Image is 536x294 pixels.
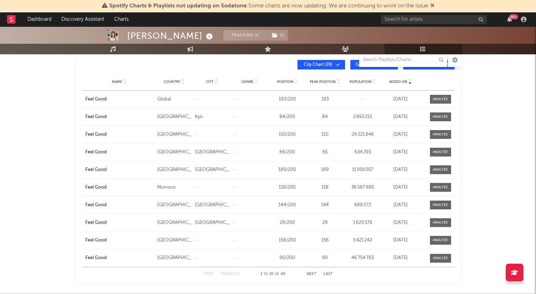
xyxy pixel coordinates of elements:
[109,3,247,9] span: Spotify Charts & Playlists not updating on Sodatone
[308,219,342,226] div: 29
[157,131,191,138] div: [GEOGRAPHIC_DATA]
[195,166,229,173] div: [GEOGRAPHIC_DATA]
[430,3,435,9] span: Dismiss
[383,114,418,121] div: [DATE]
[307,272,316,276] button: Next
[109,3,428,9] span: : Some charts are now updating. We are continuing to work on the issue
[270,96,304,103] div: 193 / 200
[164,80,180,84] span: Country
[308,255,342,262] div: 90
[195,149,229,156] div: [GEOGRAPHIC_DATA]
[308,131,342,138] div: 110
[389,80,407,84] span: Added On
[85,166,154,173] a: Feel Good
[85,219,154,226] a: Feel Good
[346,114,380,121] div: 2 893 215
[277,80,294,84] span: Position
[275,272,279,276] span: of
[297,60,345,69] button: City Chart(28)
[157,149,191,156] div: [GEOGRAPHIC_DATA]
[383,237,418,244] div: [DATE]
[56,12,109,26] a: Discovery Assistant
[308,237,342,244] div: 156
[381,15,487,24] input: Search for artists
[157,255,191,262] div: [GEOGRAPHIC_DATA]
[270,131,304,138] div: 110 / 200
[195,114,229,121] div: Kyiv
[310,80,336,84] span: Peak Position
[109,12,134,26] a: Charts
[346,255,380,262] div: 46 754 783
[308,114,342,121] div: 84
[85,114,154,121] a: Feel Good
[270,166,304,173] div: 189 / 200
[204,272,214,276] button: First
[157,237,191,244] div: [GEOGRAPHIC_DATA]
[270,184,304,191] div: 118 / 200
[346,184,380,191] div: 36 587 685
[346,202,380,209] div: 689 072
[383,131,418,138] div: [DATE]
[270,202,304,209] div: 144 / 200
[270,114,304,121] div: 84 / 200
[308,166,342,173] div: 189
[383,149,418,156] div: [DATE]
[308,149,342,156] div: 65
[507,17,512,22] button: 99+
[85,96,154,103] a: Feel Good
[383,255,418,262] div: [DATE]
[264,272,268,276] span: to
[85,184,154,191] a: Feel Good
[350,60,398,69] button: Genre Chart(6)
[85,131,154,138] a: Feel Good
[157,114,191,121] div: [GEOGRAPHIC_DATA]
[346,166,380,173] div: 11 918 057
[308,96,342,103] div: 193
[157,166,191,173] div: [GEOGRAPHIC_DATA]
[221,272,240,276] button: Previous
[206,80,214,84] span: City
[23,12,56,26] a: Dashboard
[346,131,380,138] div: 29 221 846
[383,202,418,209] div: [DATE]
[157,96,191,103] div: Global
[241,80,253,84] span: Genre
[157,202,191,209] div: [GEOGRAPHIC_DATA]
[383,184,418,191] div: [DATE]
[112,80,122,84] span: Name
[270,219,304,226] div: 29 / 200
[302,63,334,67] span: City Chart ( 28 )
[195,202,229,209] div: [GEOGRAPHIC_DATA]
[85,202,154,209] a: Feel Good
[267,30,288,41] span: ( 1 )
[85,255,154,262] a: Feel Good
[85,149,154,156] a: Feel Good
[359,53,447,67] input: Search Playlists/Charts
[268,30,288,41] button: (1)
[195,219,229,226] div: [GEOGRAPHIC_DATA]
[346,237,380,244] div: 5 421 242
[383,96,418,103] div: [DATE]
[270,237,304,244] div: 156 / 200
[85,237,154,244] a: Feel Good
[355,63,387,67] span: Genre Chart ( 6 )
[223,30,267,41] button: Tracking
[346,149,380,156] div: 634 293
[270,255,304,262] div: 90 / 200
[308,184,342,191] div: 118
[127,30,215,42] div: [PERSON_NAME]
[383,219,418,226] div: [DATE]
[270,149,304,156] div: 66 / 200
[350,80,372,84] span: Population
[383,166,418,173] div: [DATE]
